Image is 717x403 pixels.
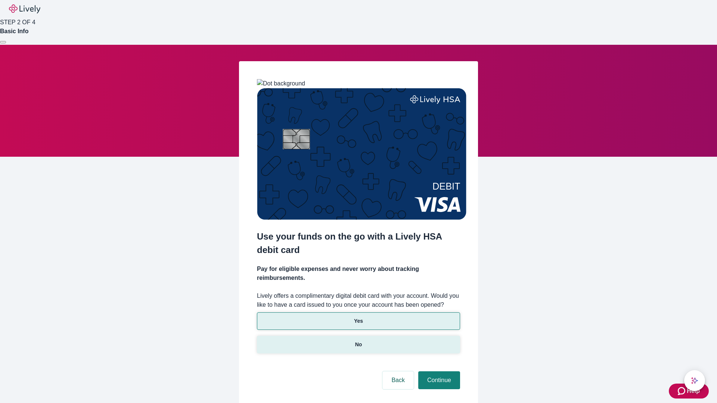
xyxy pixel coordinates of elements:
[9,4,40,13] img: Lively
[354,317,363,325] p: Yes
[382,371,414,389] button: Back
[678,387,687,396] svg: Zendesk support icon
[687,387,700,396] span: Help
[257,265,460,282] h4: Pay for eligible expenses and never worry about tracking reimbursements.
[257,88,466,220] img: Debit card
[257,312,460,330] button: Yes
[257,336,460,353] button: No
[418,371,460,389] button: Continue
[691,377,698,384] svg: Lively AI Assistant
[355,341,362,349] p: No
[257,230,460,257] h2: Use your funds on the go with a Lively HSA debit card
[257,79,305,88] img: Dot background
[257,291,460,309] label: Lively offers a complimentary digital debit card with your account. Would you like to have a card...
[684,370,705,391] button: chat
[669,384,709,399] button: Zendesk support iconHelp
